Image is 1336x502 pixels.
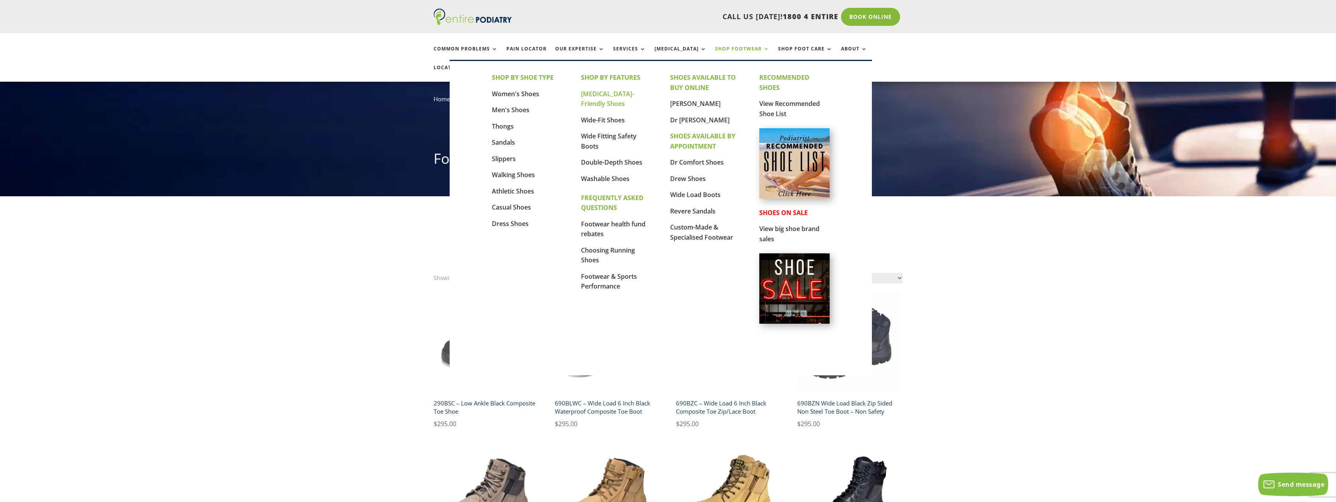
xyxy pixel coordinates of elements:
[542,12,838,22] p: CALL US [DATE]!
[581,158,642,167] a: Double-Depth Shoes
[492,122,514,131] a: Thongs
[676,420,699,428] bdi: 295.00
[1258,473,1328,496] button: Send message
[759,317,830,325] a: Shoes on Sale from Entire Podiatry shoe partners
[797,420,820,428] bdi: 295.00
[581,272,637,291] a: Footwear & Sports Performance
[655,46,707,63] a: [MEDICAL_DATA]
[670,223,733,242] a: Custom-Made & Specialised Footwear
[581,90,634,108] a: [MEDICAL_DATA]-Friendly Shoes
[670,116,730,124] a: Dr [PERSON_NAME]
[759,253,830,324] img: shoe-sale-australia-entire-podiatry
[670,73,736,92] strong: SHOES AVAILABLE TO BUY ONLINE
[492,106,529,114] a: Men's Shoes
[434,65,473,82] a: Locations
[555,396,658,419] h2: 690BLWC – Wide Load 6 Inch Black Waterproof Composite Toe Boot
[434,149,903,172] h1: Footwear
[434,95,450,103] a: Home
[434,94,903,110] nav: breadcrumb
[759,208,808,217] strong: SHOES ON SALE
[492,203,531,212] a: Casual Shoes
[434,420,437,428] span: $
[492,219,529,228] a: Dress Shoes
[670,158,724,167] a: Dr Comfort Shoes
[581,246,635,265] a: Choosing Running Shoes
[783,12,838,21] span: 1800 4 ENTIRE
[434,420,456,428] bdi: 295.00
[434,273,504,283] p: Showing 1–12 of 89 results
[492,154,516,163] a: Slippers
[434,46,498,63] a: Common Problems
[759,192,830,200] a: Podiatrist Recommended Shoe List Australia
[434,9,512,25] img: logo (1)
[581,174,629,183] a: Washable Shoes
[434,289,537,393] img: 290BSC - LOW ANKLE BLACK COMPOSITE TOE SHOE
[492,73,554,82] strong: SHOP BY SHOE TYPE
[434,19,512,27] a: Entire Podiatry
[797,420,801,428] span: $
[555,420,577,428] bdi: 295.00
[676,420,680,428] span: $
[434,231,903,249] h2: Shop All Products
[676,396,780,419] h2: 690BZC – Wide Load 6 Inch Black Composite Toe Zip/Lace Boot
[715,46,769,63] a: Shop Footwear
[841,8,900,26] a: Book Online
[797,396,901,419] h2: 690BZN Wide Load Black Zip Sided Non Steel Toe Boot – Non Safety
[581,116,625,124] a: Wide-Fit Shoes
[670,99,721,108] a: [PERSON_NAME]
[670,190,721,199] a: Wide Load Boots
[555,46,604,63] a: Our Expertise
[581,194,644,212] strong: FREQUENTLY ASKED QUESTIONS
[434,396,537,419] h2: 290BSC – Low Ankle Black Composite Toe Shoe
[434,289,537,429] a: 290BSC - LOW ANKLE BLACK COMPOSITE TOE SHOE290BSC – Low Ankle Black Composite Toe Shoe $295.00
[492,138,515,147] a: Sandals
[670,207,716,215] a: Revere Sandals
[778,46,832,63] a: Shop Foot Care
[759,224,820,243] a: View big shoe brand sales
[759,128,830,199] img: podiatrist-recommended-shoe-list-australia-entire-podiatry
[506,46,547,63] a: Pain Locator
[670,174,706,183] a: Drew Shoes
[759,73,809,92] strong: RECOMMENDED SHOES
[492,90,539,98] a: Women's Shoes
[492,187,534,195] a: Athletic Shoes
[492,170,535,179] a: Walking Shoes
[581,220,646,238] a: Footwear health fund rebates
[555,420,558,428] span: $
[1278,480,1324,489] span: Send message
[670,132,735,151] strong: SHOES AVAILABLE BY APPOINTMENT
[841,46,867,63] a: About
[581,132,637,151] a: Wide Fitting Safety Boots
[759,99,820,118] a: View Recommended Shoe List
[613,46,646,63] a: Services
[581,73,640,82] strong: SHOP BY FEATURES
